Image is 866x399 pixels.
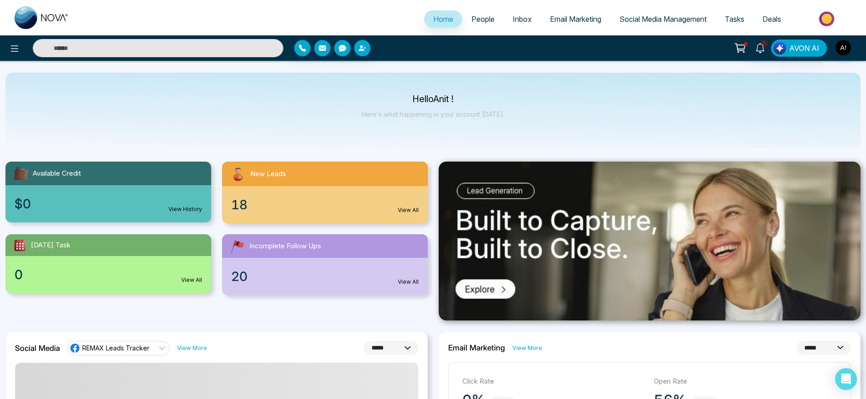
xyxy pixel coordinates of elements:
[773,42,786,54] img: Lead Flow
[771,39,827,57] button: AVON AI
[231,267,247,286] span: 20
[610,10,716,28] a: Social Media Management
[716,10,753,28] a: Tasks
[361,110,505,118] p: Here's what happening in your account [DATE].
[760,39,768,48] span: 7
[753,10,790,28] a: Deals
[82,344,149,352] span: REMAX Leads Tracker
[31,240,70,251] span: [DATE] Task
[550,15,601,24] span: Email Marketing
[217,162,433,223] a: New Leads18View All
[33,168,81,179] span: Available Credit
[504,10,541,28] a: Inbox
[424,10,462,28] a: Home
[15,6,69,29] img: Nova CRM Logo
[361,95,505,103] p: Hello Anit !
[654,376,837,387] p: Open Rate
[541,10,610,28] a: Email Marketing
[835,368,857,390] div: Open Intercom Messenger
[725,15,744,24] span: Tasks
[249,241,321,251] span: Incomplete Follow Ups
[15,194,31,213] span: $0
[749,39,771,55] a: 7
[217,234,433,295] a: Incomplete Follow Ups20View All
[762,15,781,24] span: Deals
[471,15,495,24] span: People
[13,165,29,182] img: availableCredit.svg
[231,195,247,214] span: 18
[836,40,851,55] img: User Avatar
[512,344,542,352] a: View More
[168,205,202,213] a: View History
[177,344,207,352] a: View More
[15,265,23,284] span: 0
[398,206,419,214] a: View All
[619,15,707,24] span: Social Media Management
[513,15,532,24] span: Inbox
[250,169,286,179] span: New Leads
[439,162,861,320] img: .
[229,238,246,254] img: followUps.svg
[181,276,202,284] a: View All
[13,238,27,252] img: todayTask.svg
[795,9,861,29] img: Market-place.gif
[462,376,645,387] p: Click Rate
[229,165,247,182] img: newLeads.svg
[789,43,819,54] span: AVON AI
[433,15,453,24] span: Home
[462,10,504,28] a: People
[15,344,60,353] h2: Social Media
[398,278,419,286] a: View All
[448,343,505,352] h2: Email Marketing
